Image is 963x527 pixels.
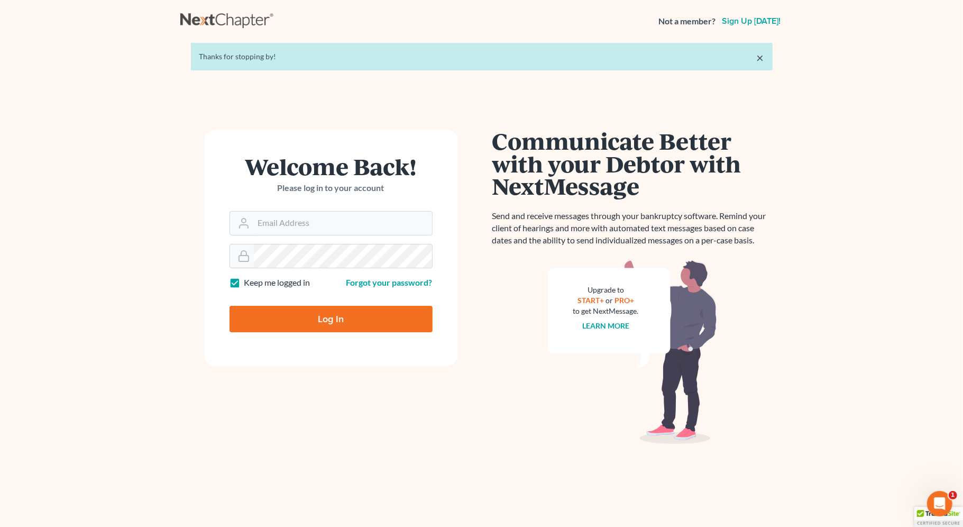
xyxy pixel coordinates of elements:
strong: Not a member? [659,15,716,28]
div: TrustedSite Certified [914,507,963,527]
h1: Welcome Back! [230,155,433,178]
a: Sign up [DATE]! [720,17,783,25]
a: Learn more [582,321,629,330]
label: Keep me logged in [244,277,310,289]
input: Log In [230,306,433,332]
a: START+ [577,296,604,305]
a: × [757,51,764,64]
p: Please log in to your account [230,182,433,194]
iframe: Intercom live chat [927,491,952,516]
input: Email Address [254,212,432,235]
div: Upgrade to [573,285,639,295]
p: Send and receive messages through your bankruptcy software. Remind your client of hearings and mo... [492,210,773,247]
a: PRO+ [615,296,634,305]
span: 1 [949,491,957,499]
a: Forgot your password? [346,277,433,287]
div: Thanks for stopping by! [199,51,764,62]
span: or [606,296,613,305]
div: to get NextMessage. [573,306,639,316]
img: nextmessage_bg-59042aed3d76b12b5cd301f8e5b87938c9018125f34e5fa2b7a6b67550977c72.svg [548,259,717,444]
h1: Communicate Better with your Debtor with NextMessage [492,130,773,197]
